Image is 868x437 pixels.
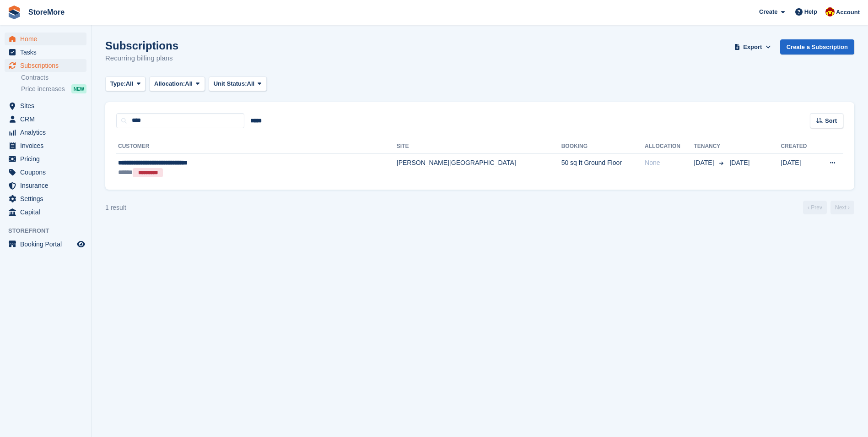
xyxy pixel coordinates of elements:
span: Coupons [20,166,75,179]
div: 1 result [105,203,126,213]
div: None [645,158,694,168]
span: Insurance [20,179,75,192]
img: Store More Team [825,7,835,16]
img: stora-icon-8386f47178a22dfd0bd8f6a31ec36ba5ce8667c1dd55bd0f319d3a0aa187defe.svg [7,5,21,19]
th: Customer [116,139,397,154]
a: menu [5,179,86,192]
a: menu [5,33,86,45]
span: Sort [825,116,837,126]
td: [PERSON_NAME][GEOGRAPHIC_DATA] [397,153,561,182]
span: Pricing [20,153,75,165]
span: Type: [110,79,126,88]
h1: Subscriptions [105,39,178,52]
span: Invoices [20,139,75,152]
button: Unit Status: All [209,76,267,92]
th: Allocation [645,139,694,154]
span: Create [759,7,777,16]
th: Tenancy [694,139,726,154]
span: Analytics [20,126,75,139]
td: 50 sq ft Ground Floor [561,153,645,182]
a: menu [5,46,86,59]
th: Created [781,139,817,154]
a: menu [5,113,86,126]
span: Price increases [21,85,65,93]
a: Create a Subscription [780,39,854,55]
span: CRM [20,113,75,126]
span: Storefront [8,226,91,235]
a: Preview store [75,239,86,250]
span: Booking Portal [20,238,75,251]
a: menu [5,153,86,165]
p: Recurring billing plans [105,53,178,64]
span: Unit Status: [214,79,247,88]
a: menu [5,238,86,251]
span: Home [20,33,75,45]
span: Subscriptions [20,59,75,72]
a: menu [5,206,86,218]
span: All [247,79,255,88]
a: menu [5,192,86,205]
span: Allocation: [154,79,185,88]
div: NEW [71,84,86,93]
a: Price increases NEW [21,84,86,94]
td: [DATE] [781,153,817,182]
span: [DATE] [729,159,749,166]
span: Help [804,7,817,16]
th: Booking [561,139,645,154]
a: menu [5,126,86,139]
span: Tasks [20,46,75,59]
button: Allocation: All [149,76,205,92]
button: Export [733,39,773,55]
nav: Page [801,201,856,214]
a: StoreMore [25,5,68,20]
a: menu [5,59,86,72]
span: Capital [20,206,75,218]
span: All [185,79,193,88]
span: Export [743,43,762,52]
a: Previous [803,201,827,214]
span: [DATE] [694,158,716,168]
th: Site [397,139,561,154]
a: menu [5,139,86,152]
a: menu [5,166,86,179]
a: Contracts [21,73,86,82]
button: Type: All [105,76,146,92]
span: Account [836,8,860,17]
a: Next [830,201,854,214]
span: Settings [20,192,75,205]
a: menu [5,99,86,112]
span: Sites [20,99,75,112]
span: All [126,79,134,88]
